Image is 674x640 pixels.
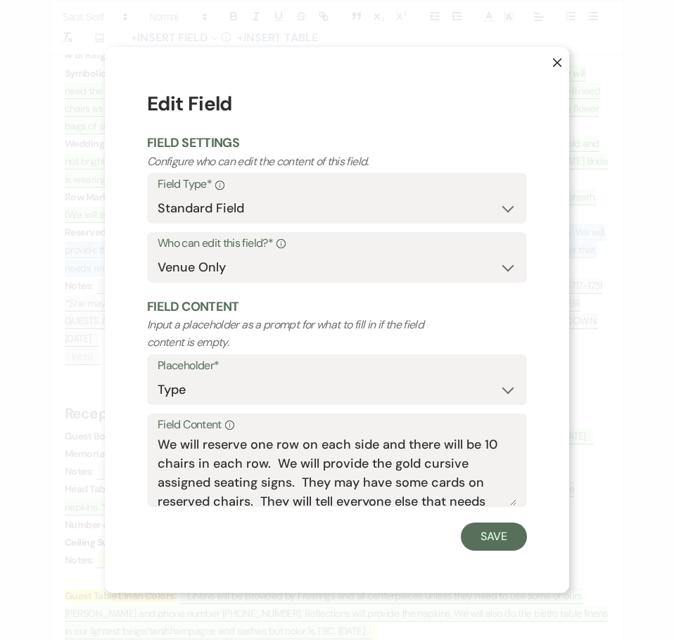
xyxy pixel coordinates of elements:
[147,134,527,152] h2: Field Settings
[461,523,527,551] button: Save
[158,356,516,376] label: Placeholder*
[147,298,527,316] h2: Field Content
[147,153,451,171] p: Configure who can edit the content of this field.
[158,233,516,254] label: Who can edit this field?*
[147,89,527,119] h1: Edit Field
[147,316,451,352] p: Input a placeholder as a prompt for what to fill in if the field content is empty.
[158,415,516,435] label: Field Content
[158,435,516,506] textarea: We will reserve one row on each side and there will be 10 chairs in each row. We will provide the...
[158,174,516,195] label: Field Type*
